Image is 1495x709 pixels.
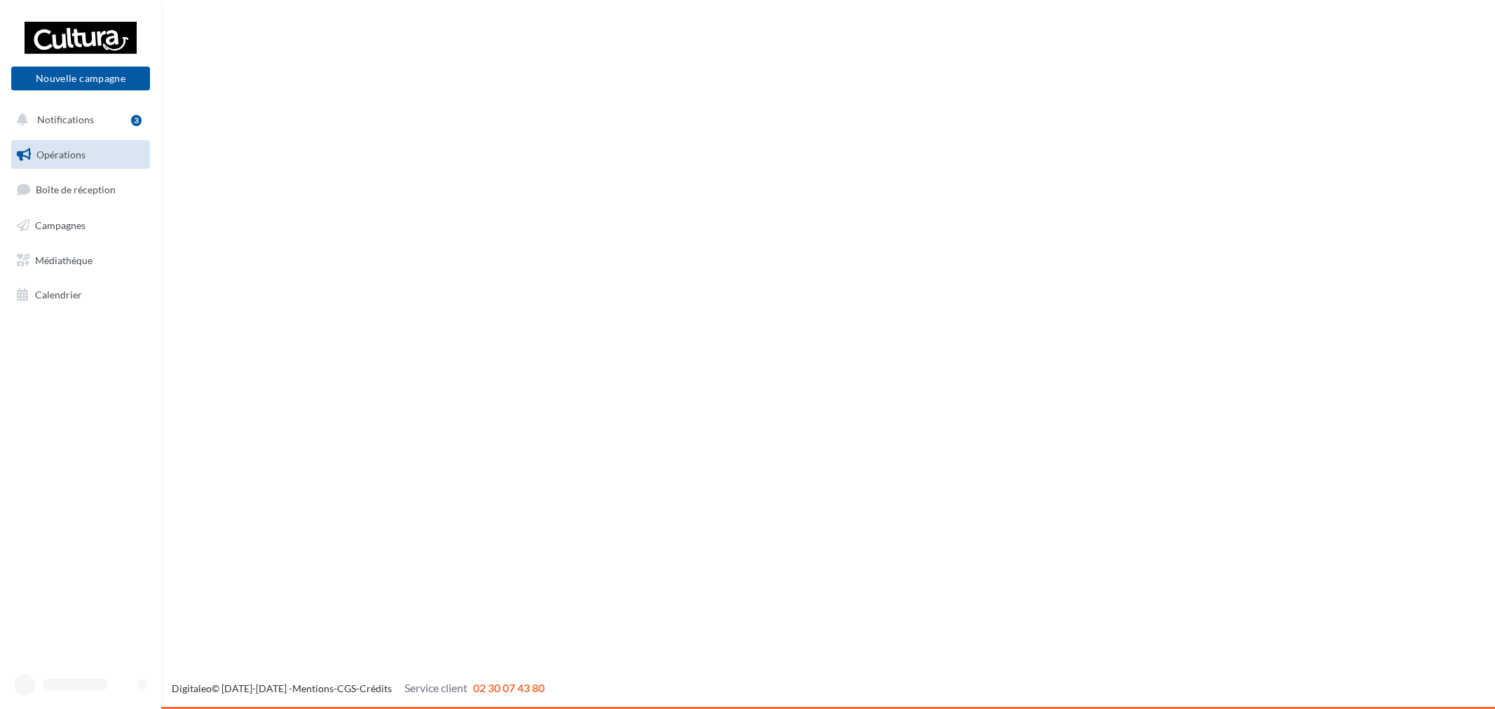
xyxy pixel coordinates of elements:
[8,174,153,205] a: Boîte de réception
[360,682,392,694] a: Crédits
[8,105,147,135] button: Notifications 3
[337,682,356,694] a: CGS
[8,140,153,170] a: Opérations
[404,681,467,694] span: Service client
[35,254,93,266] span: Médiathèque
[36,149,86,160] span: Opérations
[8,280,153,310] a: Calendrier
[172,682,545,694] span: © [DATE]-[DATE] - - -
[37,113,94,125] span: Notifications
[11,67,150,90] button: Nouvelle campagne
[292,682,334,694] a: Mentions
[8,211,153,240] a: Campagnes
[36,184,116,195] span: Boîte de réception
[8,246,153,275] a: Médiathèque
[35,289,82,301] span: Calendrier
[473,681,545,694] span: 02 30 07 43 80
[35,219,86,231] span: Campagnes
[172,682,212,694] a: Digitaleo
[131,115,142,126] div: 3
